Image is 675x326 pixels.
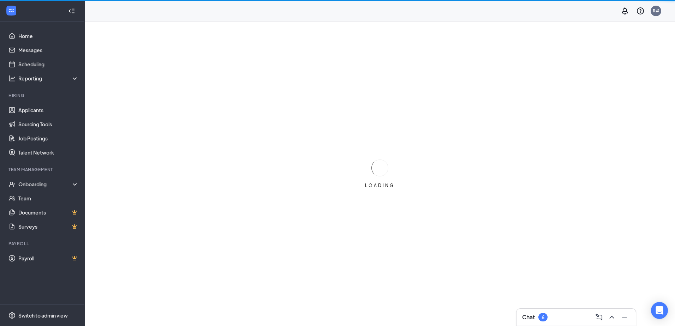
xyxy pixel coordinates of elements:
div: Team Management [8,167,77,173]
a: Sourcing Tools [18,117,79,131]
svg: UserCheck [8,181,16,188]
svg: Notifications [621,7,629,15]
div: Open Intercom Messenger [651,302,668,319]
a: Team [18,191,79,205]
svg: QuestionInfo [636,7,645,15]
button: Minimize [619,312,630,323]
div: Switch to admin view [18,312,68,319]
svg: Settings [8,312,16,319]
div: Reporting [18,75,79,82]
div: R# [653,8,659,14]
a: Talent Network [18,145,79,159]
h3: Chat [522,313,535,321]
a: Applicants [18,103,79,117]
svg: WorkstreamLogo [8,7,15,14]
svg: Collapse [68,7,75,14]
div: Payroll [8,241,77,247]
svg: Analysis [8,75,16,82]
a: Messages [18,43,79,57]
div: 6 [542,314,544,320]
a: Home [18,29,79,43]
a: PayrollCrown [18,251,79,265]
div: Hiring [8,92,77,98]
svg: Minimize [620,313,629,321]
a: DocumentsCrown [18,205,79,219]
a: Scheduling [18,57,79,71]
a: Job Postings [18,131,79,145]
svg: ChevronUp [608,313,616,321]
div: LOADING [362,182,398,188]
a: SurveysCrown [18,219,79,234]
svg: ComposeMessage [595,313,603,321]
button: ChevronUp [606,312,617,323]
div: Onboarding [18,181,73,188]
button: ComposeMessage [593,312,605,323]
